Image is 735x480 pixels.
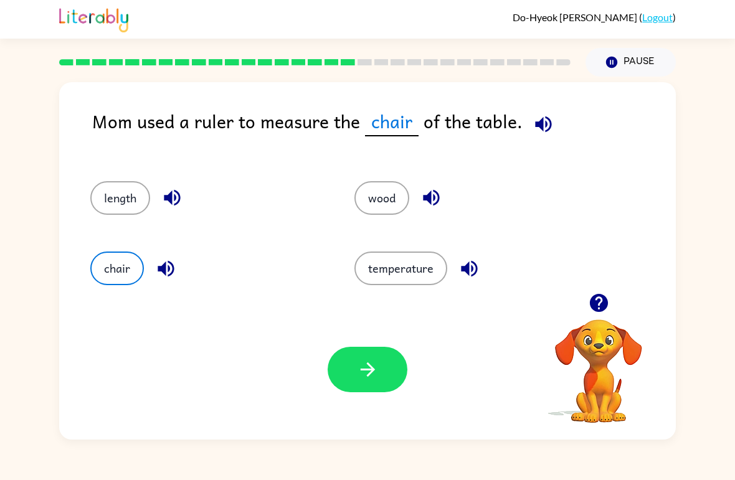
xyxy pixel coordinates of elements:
img: Literably [59,5,128,32]
span: Do-Hyeok [PERSON_NAME] [513,11,639,23]
div: ( ) [513,11,676,23]
button: length [90,181,150,215]
button: wood [354,181,409,215]
video: Your browser must support playing .mp4 files to use Literably. Please try using another browser. [536,300,661,425]
span: chair [365,107,419,136]
a: Logout [642,11,673,23]
button: chair [90,252,144,285]
div: Mom used a ruler to measure the of the table. [92,107,676,156]
button: temperature [354,252,447,285]
button: Pause [586,48,676,77]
